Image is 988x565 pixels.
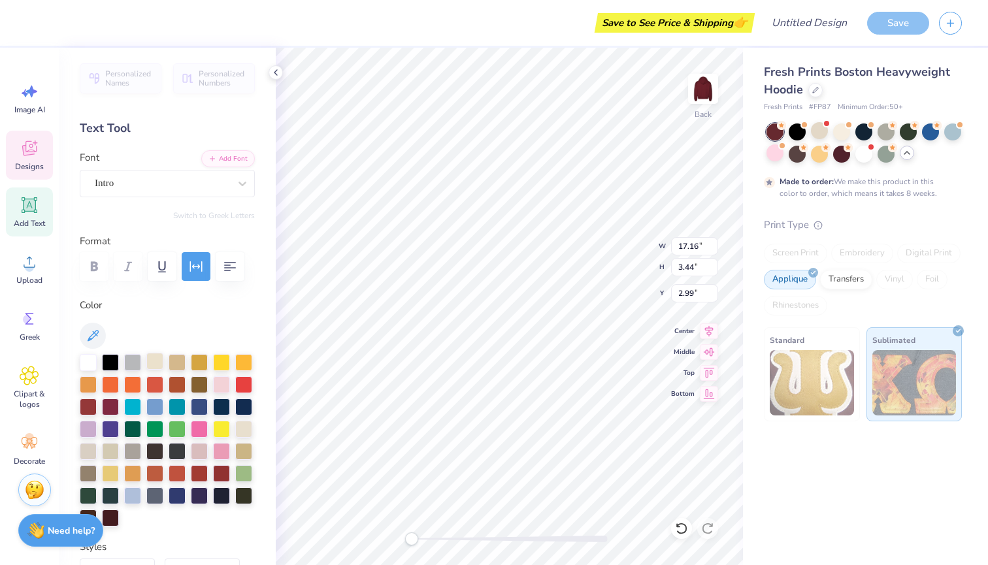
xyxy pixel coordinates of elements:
div: Accessibility label [405,532,418,545]
span: Image AI [14,105,45,115]
div: Digital Print [897,244,961,263]
div: Transfers [820,270,872,289]
span: Top [671,368,695,378]
span: Fresh Prints [764,102,802,113]
span: Add Text [14,218,45,229]
label: Font [80,150,99,165]
div: Vinyl [876,270,913,289]
span: Sublimated [872,333,915,347]
label: Format [80,234,255,249]
span: Greek [20,332,40,342]
div: Applique [764,270,816,289]
span: Bottom [671,389,695,399]
span: Upload [16,275,42,285]
span: Minimum Order: 50 + [838,102,903,113]
button: Personalized Names [80,63,161,93]
span: Standard [770,333,804,347]
div: Rhinestones [764,296,827,315]
strong: Need help? [48,525,95,537]
img: Standard [770,350,854,415]
span: Fresh Prints Boston Heavyweight Hoodie [764,64,950,97]
img: Back [690,76,716,102]
div: We make this product in this color to order, which means it takes 8 weeks. [780,176,940,199]
div: Embroidery [831,244,893,263]
span: Middle [671,347,695,357]
span: 👉 [733,14,748,30]
span: # FP87 [809,102,831,113]
span: Center [671,326,695,336]
span: Personalized Names [105,69,154,88]
label: Color [80,298,255,313]
div: Back [695,108,712,120]
input: Untitled Design [761,10,857,36]
div: Text Tool [80,120,255,137]
button: Add Font [201,150,255,167]
div: Print Type [764,218,962,233]
div: Save to See Price & Shipping [598,13,751,33]
div: Foil [917,270,947,289]
span: Clipart & logos [8,389,51,410]
span: Decorate [14,456,45,466]
span: Personalized Numbers [199,69,247,88]
div: Screen Print [764,244,827,263]
button: Personalized Numbers [173,63,255,93]
img: Sublimated [872,350,957,415]
strong: Made to order: [780,176,834,187]
button: Switch to Greek Letters [173,210,255,221]
span: Designs [15,161,44,172]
